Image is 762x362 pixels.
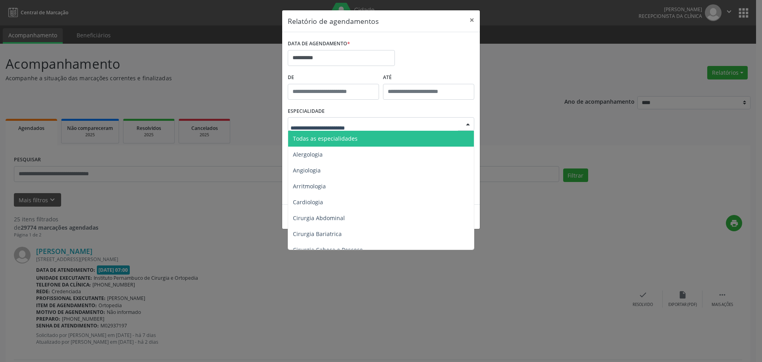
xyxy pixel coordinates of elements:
h5: Relatório de agendamentos [288,16,379,26]
span: Cirurgia Abdominal [293,214,345,222]
span: Cirurgia Bariatrica [293,230,342,238]
span: Cirurgia Cabeça e Pescoço [293,246,363,254]
label: De [288,72,379,84]
label: ESPECIALIDADE [288,105,325,118]
span: Alergologia [293,151,323,158]
label: ATÉ [383,72,474,84]
span: Cardiologia [293,198,323,206]
span: Todas as especialidades [293,135,358,142]
span: Angiologia [293,166,321,174]
span: Arritmologia [293,182,326,190]
button: Close [464,10,480,30]
label: DATA DE AGENDAMENTO [288,38,350,50]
